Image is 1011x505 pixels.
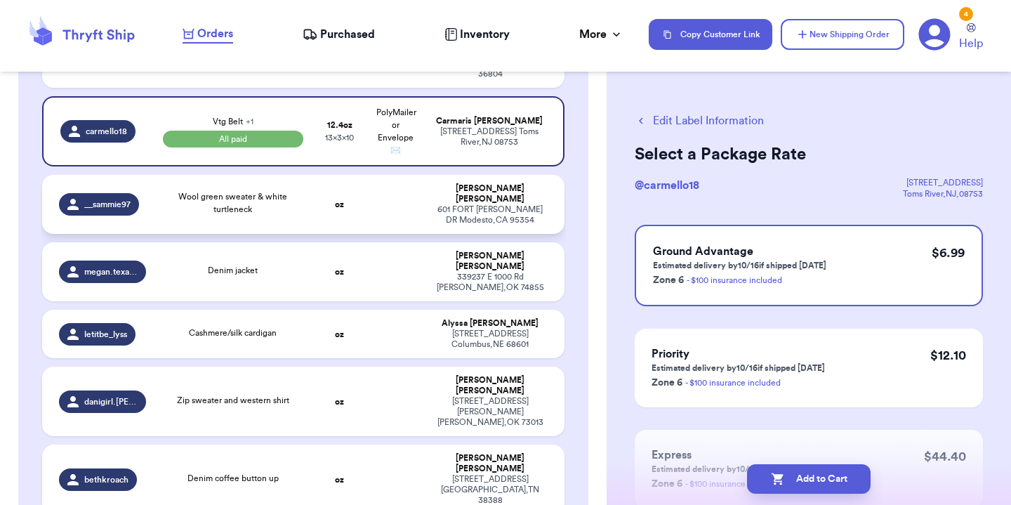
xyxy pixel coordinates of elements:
[432,251,548,272] div: [PERSON_NAME] [PERSON_NAME]
[86,126,127,137] span: carmello18
[325,133,354,142] span: 13 x 3 x 10
[246,117,253,126] span: + 1
[335,476,344,484] strong: oz
[652,450,692,461] span: Express
[918,18,951,51] a: 4
[959,23,983,52] a: Help
[432,126,546,147] div: [STREET_ADDRESS] Toms River , NJ 08753
[163,131,303,147] span: All paid
[197,25,233,42] span: Orders
[432,183,548,204] div: [PERSON_NAME] [PERSON_NAME]
[432,453,548,474] div: [PERSON_NAME] [PERSON_NAME]
[685,379,781,387] a: - $100 insurance included
[84,396,138,407] span: danigirl.[PERSON_NAME]
[649,19,772,50] button: Copy Customer Link
[432,204,548,225] div: 601 FORT [PERSON_NAME] DR Modesto , CA 95354
[335,268,344,276] strong: oz
[687,276,782,284] a: - $100 insurance included
[84,474,128,485] span: bethkroach
[327,121,352,129] strong: 12.4 oz
[335,330,344,339] strong: oz
[335,398,344,406] strong: oz
[320,26,375,43] span: Purchased
[930,346,966,365] p: $ 12.10
[747,464,871,494] button: Add to Cart
[183,25,233,44] a: Orders
[432,329,548,350] div: [STREET_ADDRESS] Columbus , NE 68601
[208,266,258,275] span: Denim jacket
[303,26,375,43] a: Purchased
[924,447,966,466] p: $ 44.40
[177,396,289,405] span: Zip sweater and western shirt
[932,243,965,263] p: $ 6.99
[652,378,682,388] span: Zone 6
[376,108,416,155] span: PolyMailer or Envelope ✉️
[189,329,277,337] span: Cashmere/silk cardigan
[84,329,127,340] span: letitbe_lyss
[653,246,753,257] span: Ground Advantage
[579,26,623,43] div: More
[178,192,287,214] span: Wool green sweater & white turtleneck
[903,177,983,188] div: [STREET_ADDRESS]
[432,396,548,428] div: [STREET_ADDRESS][PERSON_NAME] [PERSON_NAME] , OK 73013
[903,188,983,199] div: Toms River , NJ , 08753
[460,26,510,43] span: Inventory
[84,199,131,210] span: __sammie97
[432,375,548,396] div: [PERSON_NAME] [PERSON_NAME]
[959,7,973,21] div: 4
[652,362,825,374] p: Estimated delivery by 10/16 if shipped [DATE]
[959,35,983,52] span: Help
[635,180,699,191] span: @ carmello18
[635,143,983,166] h2: Select a Package Rate
[444,26,510,43] a: Inventory
[213,117,253,126] span: Vtg Belt
[432,272,548,293] div: 339237 E 1000 Rd [PERSON_NAME] , OK 74855
[432,318,548,329] div: Alyssa [PERSON_NAME]
[335,200,344,209] strong: oz
[432,116,546,126] div: Carmaris [PERSON_NAME]
[781,19,904,50] button: New Shipping Order
[652,348,689,360] span: Priority
[653,275,684,285] span: Zone 6
[653,260,826,271] p: Estimated delivery by 10/16 if shipped [DATE]
[635,112,764,129] button: Edit Label Information
[187,474,279,483] span: Denim coffee button up
[84,266,138,277] span: megan.texasgirl4ever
